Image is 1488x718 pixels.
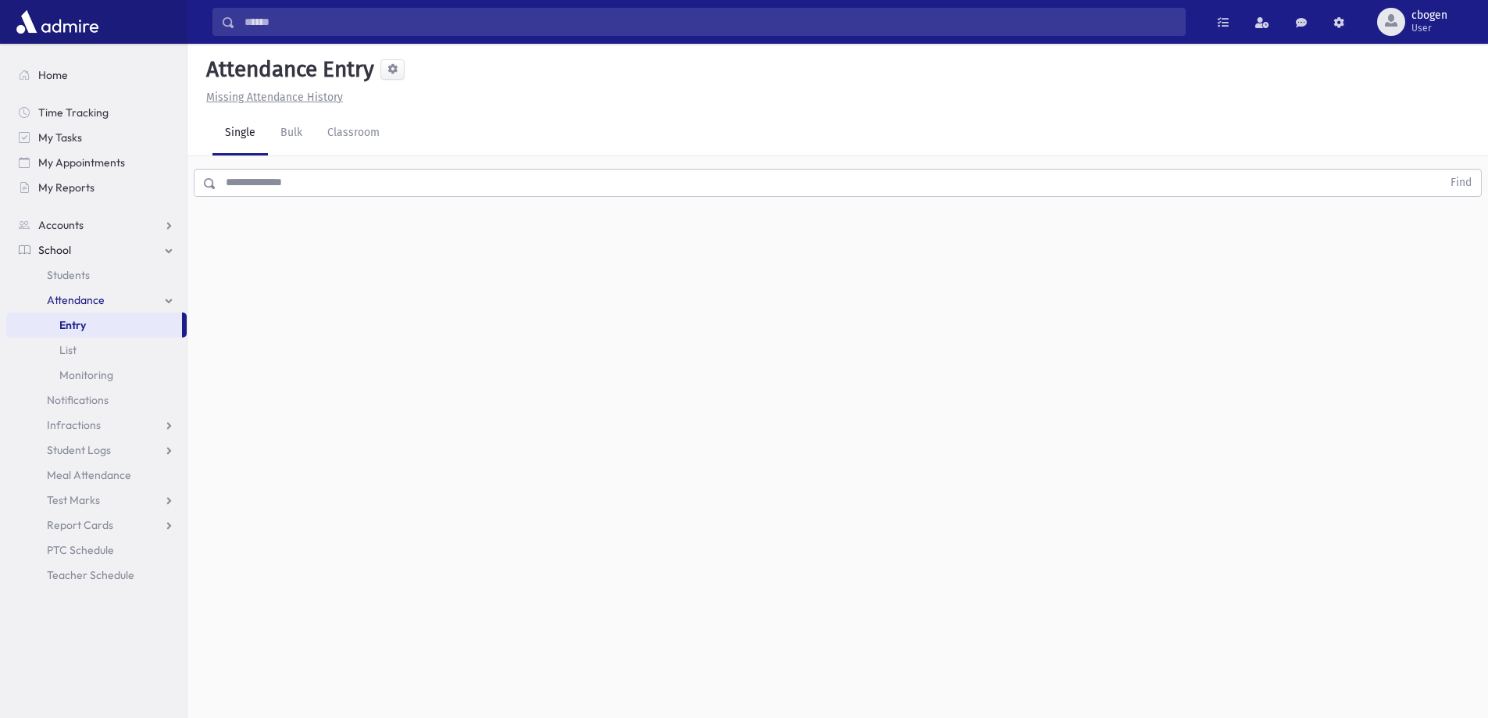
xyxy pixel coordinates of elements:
a: My Reports [6,175,187,200]
span: List [59,343,77,357]
a: My Appointments [6,150,187,175]
span: Notifications [47,393,109,407]
span: User [1411,22,1447,34]
span: Students [47,268,90,282]
a: School [6,238,187,263]
span: My Appointments [38,155,125,170]
span: My Tasks [38,130,82,145]
span: cbogen [1411,9,1447,22]
img: AdmirePro [12,6,102,38]
a: Home [6,63,187,88]
a: Students [6,263,187,288]
u: Missing Attendance History [206,91,343,104]
span: Time Tracking [38,105,109,120]
a: Entry [6,313,182,338]
a: Accounts [6,213,187,238]
a: Missing Attendance History [200,91,343,104]
span: Attendance [47,293,105,307]
a: List [6,338,187,363]
a: Test Marks [6,488,187,513]
span: Teacher Schedule [47,568,134,582]
span: Entry [59,318,86,332]
button: Find [1441,170,1481,196]
span: Report Cards [47,518,113,532]
a: Classroom [315,112,392,155]
span: My Reports [38,180,95,195]
h5: Attendance Entry [200,56,374,83]
span: School [38,243,71,257]
a: Bulk [268,112,315,155]
span: PTC Schedule [47,543,114,557]
span: Test Marks [47,493,100,507]
a: PTC Schedule [6,538,187,563]
a: Time Tracking [6,100,187,125]
span: Accounts [38,218,84,232]
span: Student Logs [47,443,111,457]
span: Infractions [47,418,101,432]
a: Teacher Schedule [6,563,187,588]
a: Monitoring [6,363,187,388]
span: Meal Attendance [47,468,131,482]
a: Infractions [6,413,187,438]
a: Attendance [6,288,187,313]
input: Search [235,8,1185,36]
a: Student Logs [6,438,187,463]
a: Report Cards [6,513,187,538]
a: Notifications [6,388,187,413]
span: Home [38,68,68,82]
a: My Tasks [6,125,187,150]
a: Single [212,112,268,155]
a: Meal Attendance [6,463,187,488]
span: Monitoring [59,368,113,382]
